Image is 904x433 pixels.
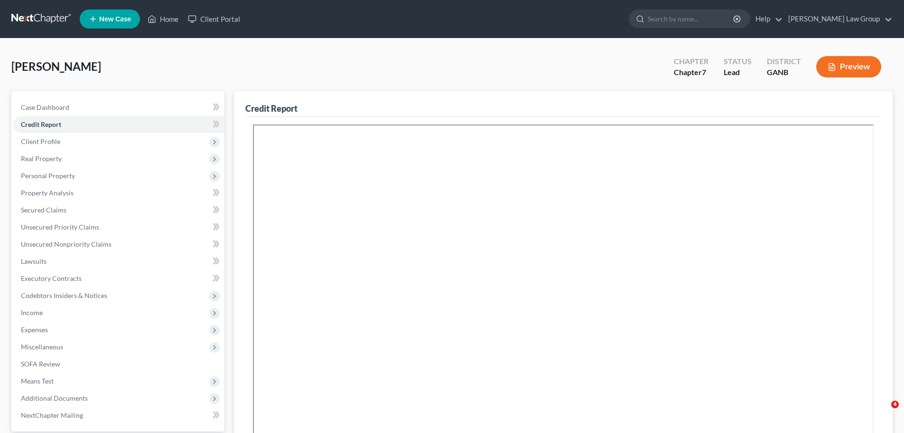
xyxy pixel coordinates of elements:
[21,326,48,334] span: Expenses
[21,240,112,248] span: Unsecured Nonpriority Claims
[13,184,224,202] a: Property Analysis
[13,219,224,236] a: Unsecured Priority Claims
[13,253,224,270] a: Lawsuits
[13,236,224,253] a: Unsecured Nonpriority Claims
[702,67,706,77] span: 7
[13,270,224,287] a: Executory Contracts
[767,56,801,67] div: District
[21,257,47,265] span: Lawsuits
[21,137,60,145] span: Client Profile
[21,343,63,351] span: Miscellaneous
[21,377,54,385] span: Means Test
[13,99,224,116] a: Case Dashboard
[783,10,892,28] a: [PERSON_NAME] Law Group
[21,411,83,419] span: NextChapter Mailing
[11,59,101,73] span: [PERSON_NAME]
[724,67,752,78] div: Lead
[21,308,43,317] span: Income
[21,172,75,180] span: Personal Property
[648,10,735,28] input: Search by name...
[21,103,69,111] span: Case Dashboard
[21,189,74,197] span: Property Analysis
[816,56,881,77] button: Preview
[767,67,801,78] div: GANB
[13,356,224,373] a: SOFA Review
[13,202,224,219] a: Secured Claims
[891,401,899,408] span: 4
[13,116,224,133] a: Credit Report
[21,360,60,368] span: SOFA Review
[751,10,783,28] a: Help
[21,274,82,282] span: Executory Contracts
[143,10,183,28] a: Home
[21,223,99,231] span: Unsecured Priority Claims
[21,291,107,299] span: Codebtors Insiders & Notices
[21,206,66,214] span: Secured Claims
[21,154,62,163] span: Real Property
[245,103,298,114] div: Credit Report
[674,67,708,78] div: Chapter
[674,56,708,67] div: Chapter
[872,401,895,423] iframe: Intercom live chat
[99,16,131,23] span: New Case
[21,394,88,402] span: Additional Documents
[183,10,245,28] a: Client Portal
[21,120,61,128] span: Credit Report
[724,56,752,67] div: Status
[13,407,224,424] a: NextChapter Mailing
